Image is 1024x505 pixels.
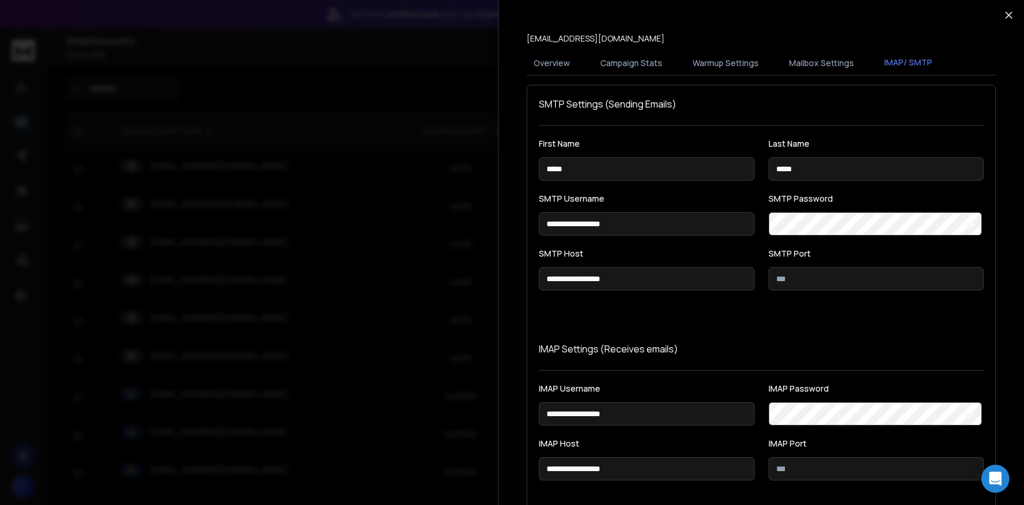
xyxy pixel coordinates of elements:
label: IMAP Port [769,440,984,448]
label: IMAP Username [539,385,755,393]
label: IMAP Host [539,440,755,448]
label: IMAP Password [769,385,984,393]
p: IMAP Settings (Receives emails) [539,342,984,356]
button: Warmup Settings [686,50,766,76]
label: SMTP Port [769,250,984,258]
div: Open Intercom Messenger [981,465,1009,493]
p: [EMAIL_ADDRESS][DOMAIN_NAME] [527,33,665,44]
label: First Name [539,140,755,148]
button: IMAP/ SMTP [877,50,939,77]
button: Mailbox Settings [782,50,861,76]
label: SMTP Username [539,195,755,203]
button: Overview [527,50,577,76]
button: Campaign Stats [593,50,669,76]
label: Last Name [769,140,984,148]
label: SMTP Password [769,195,984,203]
h1: SMTP Settings (Sending Emails) [539,97,984,111]
label: SMTP Host [539,250,755,258]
